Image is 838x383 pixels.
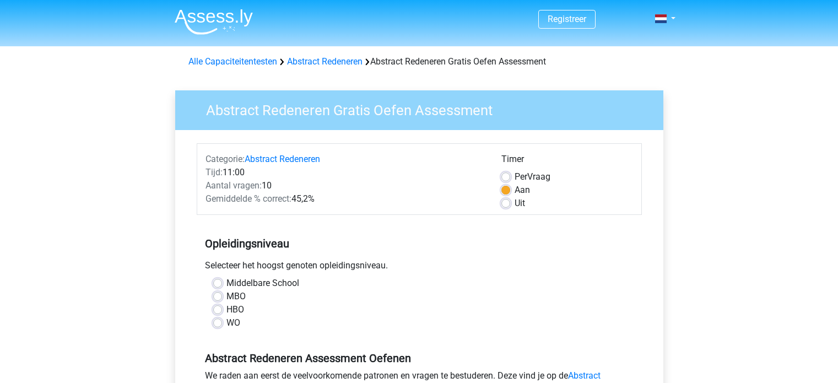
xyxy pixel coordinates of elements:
span: Gemiddelde % correct: [206,193,291,204]
span: Aantal vragen: [206,180,262,191]
span: Tijd: [206,167,223,177]
h3: Abstract Redeneren Gratis Oefen Assessment [193,98,655,119]
div: 10 [197,179,493,192]
label: Middelbare School [226,277,299,290]
div: 45,2% [197,192,493,206]
div: Timer [501,153,633,170]
img: Assessly [175,9,253,35]
div: Selecteer het hoogst genoten opleidingsniveau. [197,259,642,277]
h5: Abstract Redeneren Assessment Oefenen [205,352,634,365]
a: Abstract Redeneren [287,56,363,67]
a: Abstract Redeneren [245,154,320,164]
span: Per [515,171,527,182]
span: Categorie: [206,154,245,164]
a: Registreer [548,14,586,24]
label: Aan [515,184,530,197]
div: Abstract Redeneren Gratis Oefen Assessment [184,55,655,68]
label: Vraag [515,170,550,184]
label: HBO [226,303,244,316]
label: WO [226,316,240,330]
div: 11:00 [197,166,493,179]
label: MBO [226,290,246,303]
h5: Opleidingsniveau [205,233,634,255]
a: Alle Capaciteitentesten [188,56,277,67]
label: Uit [515,197,525,210]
